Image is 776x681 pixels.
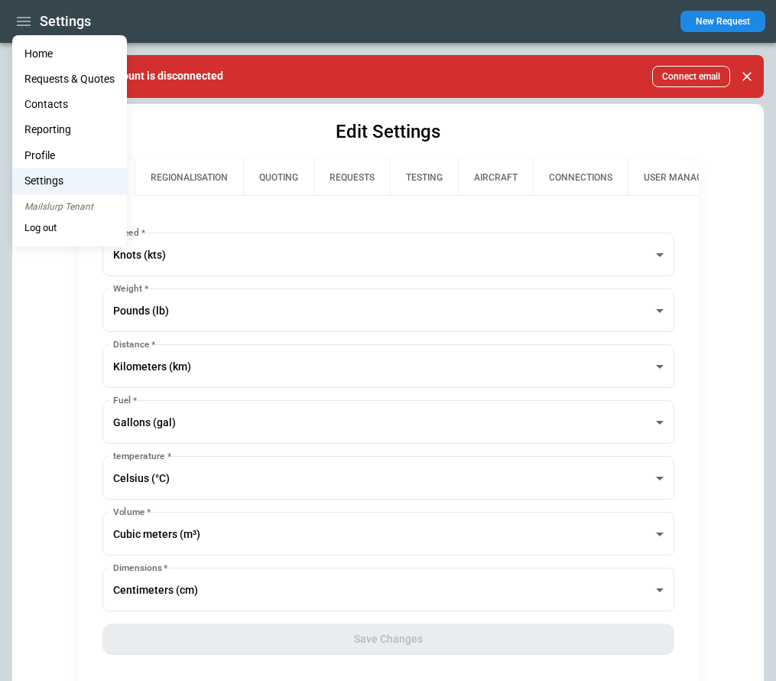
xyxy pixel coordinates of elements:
a: Requests & Quotes [12,67,127,92]
a: Reporting [12,117,127,142]
a: Settings [12,168,127,194]
a: Contacts [12,92,127,117]
p: Mailslurp Tenant [12,194,127,217]
button: Log out [12,217,69,240]
a: Home [12,41,127,67]
a: Profile [12,143,127,168]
